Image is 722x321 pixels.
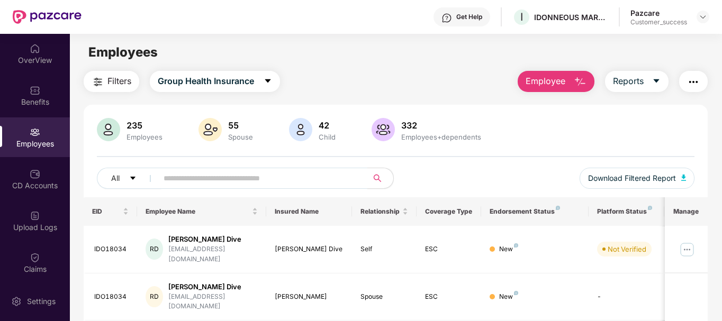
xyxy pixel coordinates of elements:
[360,207,400,216] span: Relationship
[681,175,687,181] img: svg+xml;base64,PHN2ZyB4bWxucz0iaHR0cDovL3d3dy53My5vcmcvMjAwMC9zdmciIHhtbG5zOnhsaW5rPSJodHRwOi8vd3...
[11,296,22,307] img: svg+xml;base64,PHN2ZyBpZD0iU2V0dGluZy0yMHgyMCIgeG1sbnM9Imh0dHA6Ly93d3cudzMub3JnLzIwMDAvc3ZnIiB3aW...
[665,197,708,226] th: Manage
[456,13,482,21] div: Get Help
[520,11,523,23] span: I
[150,71,280,92] button: Group Health Insurancecaret-down
[648,206,652,210] img: svg+xml;base64,PHN2ZyB4bWxucz0iaHR0cDovL3d3dy53My5vcmcvMjAwMC9zdmciIHdpZHRoPSI4IiBoZWlnaHQ9IjgiIH...
[425,244,473,254] div: ESC
[687,76,700,88] img: svg+xml;base64,PHN2ZyB4bWxucz0iaHR0cDovL3d3dy53My5vcmcvMjAwMC9zdmciIHdpZHRoPSIyNCIgaGVpZ2h0PSIyNC...
[679,241,696,258] img: manageButton
[84,71,139,92] button: Filters
[514,243,518,247] img: svg+xml;base64,PHN2ZyB4bWxucz0iaHR0cDovL3d3dy53My5vcmcvMjAwMC9zdmciIHdpZHRoPSI4IiBoZWlnaHQ9IjgiIH...
[608,244,646,254] div: Not Verified
[84,197,138,226] th: EID
[92,76,104,88] img: svg+xml;base64,PHN2ZyB4bWxucz0iaHR0cDovL3d3dy53My5vcmcvMjAwMC9zdmciIHdpZHRoPSIyNCIgaGVpZ2h0PSIyNC...
[518,71,594,92] button: Employee
[168,244,258,264] div: [EMAIL_ADDRESS][DOMAIN_NAME]
[111,172,120,184] span: All
[146,286,163,307] div: RD
[30,127,40,137] img: svg+xml;base64,PHN2ZyBpZD0iRW1wbG95ZWVzIiB4bWxucz0iaHR0cDovL3d3dy53My5vcmcvMjAwMC9zdmciIHdpZHRoPS...
[360,292,408,302] div: Spouse
[699,13,707,21] img: svg+xml;base64,PHN2ZyBpZD0iRHJvcGRvd24tMzJ4MzIiIHhtbG5zPSJodHRwOi8vd3d3LnczLm9yZy8yMDAwL3N2ZyIgd2...
[399,120,483,131] div: 332
[425,292,473,302] div: ESC
[266,197,353,226] th: Insured Name
[30,252,40,263] img: svg+xml;base64,PHN2ZyBpZD0iQ2xhaW0iIHhtbG5zPSJodHRwOi8vd3d3LnczLm9yZy8yMDAwL3N2ZyIgd2lkdGg9IjIwIi...
[588,172,676,184] span: Download Filtered Report
[372,118,395,141] img: svg+xml;base64,PHN2ZyB4bWxucz0iaHR0cDovL3d3dy53My5vcmcvMjAwMC9zdmciIHhtbG5zOnhsaW5rPSJodHRwOi8vd3...
[499,292,518,302] div: New
[13,10,82,24] img: New Pazcare Logo
[97,168,161,189] button: Allcaret-down
[490,207,580,216] div: Endorsement Status
[198,118,222,141] img: svg+xml;base64,PHN2ZyB4bWxucz0iaHR0cDovL3d3dy53My5vcmcvMjAwMC9zdmciIHhtbG5zOnhsaW5rPSJodHRwOi8vd3...
[526,75,565,88] span: Employee
[168,234,258,244] div: [PERSON_NAME] Dive
[30,43,40,54] img: svg+xml;base64,PHN2ZyBpZD0iSG9tZSIgeG1sbnM9Imh0dHA6Ly93d3cudzMub3JnLzIwMDAvc3ZnIiB3aWR0aD0iMjAiIG...
[137,197,266,226] th: Employee Name
[30,85,40,96] img: svg+xml;base64,PHN2ZyBpZD0iQmVuZWZpdHMiIHhtbG5zPSJodHRwOi8vd3d3LnczLm9yZy8yMDAwL3N2ZyIgd2lkdGg9Ij...
[264,77,272,86] span: caret-down
[317,120,338,131] div: 42
[367,168,394,189] button: search
[168,282,258,292] div: [PERSON_NAME] Dive
[613,75,644,88] span: Reports
[289,118,312,141] img: svg+xml;base64,PHN2ZyB4bWxucz0iaHR0cDovL3d3dy53My5vcmcvMjAwMC9zdmciIHhtbG5zOnhsaW5rPSJodHRwOi8vd3...
[605,71,669,92] button: Reportscaret-down
[574,76,586,88] img: svg+xml;base64,PHN2ZyB4bWxucz0iaHR0cDovL3d3dy53My5vcmcvMjAwMC9zdmciIHhtbG5zOnhsaW5rPSJodHRwOi8vd3...
[94,244,129,254] div: IDO18034
[360,244,408,254] div: Self
[226,120,255,131] div: 55
[226,133,255,141] div: Spouse
[129,175,137,183] span: caret-down
[367,174,388,182] span: search
[97,118,120,141] img: svg+xml;base64,PHN2ZyB4bWxucz0iaHR0cDovL3d3dy53My5vcmcvMjAwMC9zdmciIHhtbG5zOnhsaW5rPSJodHRwOi8vd3...
[24,296,59,307] div: Settings
[92,207,121,216] span: EID
[630,18,687,26] div: Customer_success
[146,207,250,216] span: Employee Name
[556,206,560,210] img: svg+xml;base64,PHN2ZyB4bWxucz0iaHR0cDovL3d3dy53My5vcmcvMjAwMC9zdmciIHdpZHRoPSI4IiBoZWlnaHQ9IjgiIH...
[275,292,344,302] div: [PERSON_NAME]
[630,8,687,18] div: Pazcare
[124,133,165,141] div: Employees
[514,291,518,295] img: svg+xml;base64,PHN2ZyB4bWxucz0iaHR0cDovL3d3dy53My5vcmcvMjAwMC9zdmciIHdpZHRoPSI4IiBoZWlnaHQ9IjgiIH...
[399,133,483,141] div: Employees+dependents
[534,12,608,22] div: IDONNEOUS MARKETING SERVICES PRIVATE LIMITED [PERSON_NAME]
[580,168,695,189] button: Download Filtered Report
[94,292,129,302] div: IDO18034
[652,77,661,86] span: caret-down
[441,13,452,23] img: svg+xml;base64,PHN2ZyBpZD0iSGVscC0zMngzMiIgeG1sbnM9Imh0dHA6Ly93d3cudzMub3JnLzIwMDAvc3ZnIiB3aWR0aD...
[30,169,40,179] img: svg+xml;base64,PHN2ZyBpZD0iQ0RfQWNjb3VudHMiIGRhdGEtbmFtZT0iQ0QgQWNjb3VudHMiIHhtbG5zPSJodHRwOi8vd3...
[417,197,481,226] th: Coverage Type
[158,75,254,88] span: Group Health Insurance
[88,44,158,60] span: Employees
[124,120,165,131] div: 235
[499,244,518,254] div: New
[168,292,258,312] div: [EMAIL_ADDRESS][DOMAIN_NAME]
[589,273,664,321] td: -
[317,133,338,141] div: Child
[30,210,40,221] img: svg+xml;base64,PHN2ZyBpZD0iVXBsb2FkX0xvZ3MiIGRhdGEtbmFtZT0iVXBsb2FkIExvZ3MiIHhtbG5zPSJodHRwOi8vd3...
[275,244,344,254] div: [PERSON_NAME] Dive
[352,197,417,226] th: Relationship
[146,239,163,260] div: RD
[107,75,131,88] span: Filters
[597,207,655,216] div: Platform Status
